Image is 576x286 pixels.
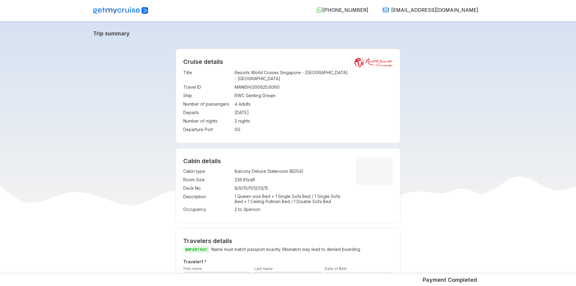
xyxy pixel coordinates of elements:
[316,7,322,13] img: WhatsApp
[235,194,346,204] p: 1 Queen-size Bed + 1 Single Sofa Bed / 1 Single Sofa Bed + 1 Ceiling Pullman Bed / 1 Double Sofa Bed
[383,7,389,13] img: Email
[183,167,232,176] td: Cabin type
[93,30,483,37] a: Trip summary
[235,100,393,108] td: 4 Adults
[235,125,393,134] td: SG
[183,237,393,245] h2: Travelers details
[232,184,235,192] td: :
[183,83,232,91] td: Travel ID
[423,276,477,284] h5: Payment Completed
[235,205,346,214] td: 2 to 4 person
[182,258,394,265] h5: Traveler 1
[311,7,368,13] a: [PHONE_NUMBER]
[183,100,232,108] td: Number of passengers
[232,125,235,134] td: :
[183,184,232,192] td: Deck No
[183,192,232,205] td: Description
[254,266,273,271] label: Last name
[183,176,232,184] td: Room Size
[232,108,235,117] td: :
[235,83,393,91] td: MANISH/300625/9360
[183,157,393,165] h4: Cabin details
[183,205,232,214] td: Occupancy
[235,68,393,83] td: Resorts World Cruises Singapore - [GEOGRAPHIC_DATA] - [GEOGRAPHIC_DATA]
[232,83,235,91] td: :
[235,117,393,125] td: 2 nights
[183,108,232,117] td: Departs
[235,176,346,184] td: 236.81 sqft
[232,117,235,125] td: :
[391,7,478,13] span: [EMAIL_ADDRESS][DOMAIN_NAME]
[322,7,368,13] span: [PHONE_NUMBER]
[325,266,347,271] label: Date of Birth
[232,167,235,176] td: :
[184,266,202,271] label: First name
[232,68,235,83] td: :
[235,108,393,117] td: [DATE]
[235,91,393,100] td: RWC Genting Dream
[183,58,393,65] h2: Cruise details
[232,176,235,184] td: :
[232,91,235,100] td: :
[232,205,235,214] td: :
[235,184,346,192] td: 8/9/10/11/12/13/15
[183,117,232,125] td: Number of nights
[378,7,478,13] a: [EMAIL_ADDRESS][DOMAIN_NAME]
[183,246,210,253] span: IMPORTANT
[183,91,232,100] td: Ship
[235,167,346,176] td: Balcony Deluxe Stateroom (BDS4)
[183,246,393,253] p: Name must match passport exactly. Mismatch may lead to denied boarding.
[232,100,235,108] td: :
[232,192,235,205] td: :
[183,125,232,134] td: Departure Port
[183,68,232,83] td: Title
